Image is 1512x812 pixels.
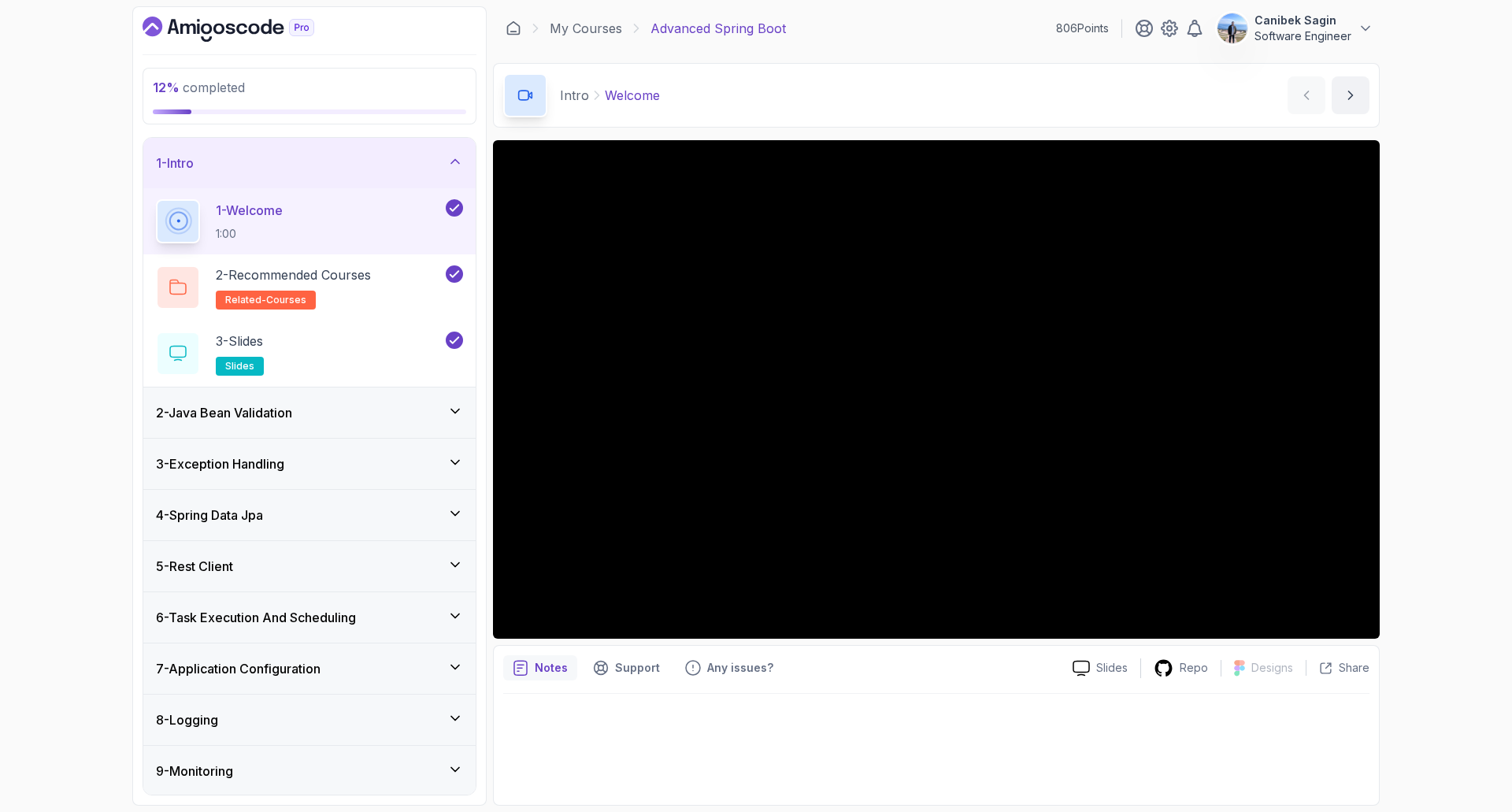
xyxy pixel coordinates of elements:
a: Dashboard [143,17,350,42]
p: Intro [560,86,589,105]
h3: 6 - Task Execution And Scheduling [156,608,356,627]
p: 2 - Recommended Courses [216,265,371,284]
p: Notes [535,660,568,676]
p: 1 - Welcome [216,201,283,220]
img: user profile image [1217,13,1247,43]
h3: 5 - Rest Client [156,557,233,576]
a: Slides [1060,660,1140,677]
button: 8-Logging [143,695,476,745]
p: Any issues? [707,660,773,676]
iframe: 1 - Hi [493,140,1380,639]
h3: 2 - Java Bean Validation [156,403,292,422]
button: Share [1306,660,1369,676]
h3: 8 - Logging [156,710,218,729]
button: 9-Monitoring [143,746,476,796]
h3: 1 - Intro [156,154,194,172]
span: completed [153,80,245,95]
p: 1:00 [216,226,283,242]
button: 3-Slidesslides [156,332,463,376]
p: 3 - Slides [216,332,263,350]
span: 12 % [153,80,180,95]
button: 7-Application Configuration [143,643,476,694]
p: Repo [1180,660,1208,676]
button: Support button [584,655,669,680]
button: next content [1332,76,1369,114]
span: related-courses [225,294,306,306]
p: Software Engineer [1254,28,1351,44]
button: notes button [503,655,577,680]
button: previous content [1288,76,1325,114]
h3: 9 - Monitoring [156,762,233,780]
button: user profile imageCanibek SaginSoftware Engineer [1217,13,1373,44]
h3: 4 - Spring Data Jpa [156,506,263,525]
button: 4-Spring Data Jpa [143,490,476,540]
p: Designs [1251,660,1293,676]
a: Dashboard [506,20,521,36]
p: Advanced Spring Boot [650,19,786,38]
p: Share [1339,660,1369,676]
span: slides [225,360,254,373]
button: 2-Recommended Coursesrelated-courses [156,265,463,310]
button: 3-Exception Handling [143,439,476,489]
a: Repo [1141,658,1221,678]
button: 6-Task Execution And Scheduling [143,592,476,643]
button: Feedback button [676,655,783,680]
button: 5-Rest Client [143,541,476,591]
button: 2-Java Bean Validation [143,387,476,438]
a: My Courses [550,19,622,38]
p: Welcome [605,86,660,105]
p: Canibek Sagin [1254,13,1351,28]
h3: 3 - Exception Handling [156,454,284,473]
button: 1-Welcome1:00 [156,199,463,243]
button: 1-Intro [143,138,476,188]
h3: 7 - Application Configuration [156,659,321,678]
p: 806 Points [1056,20,1109,36]
p: Slides [1096,660,1128,676]
p: Support [615,660,660,676]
